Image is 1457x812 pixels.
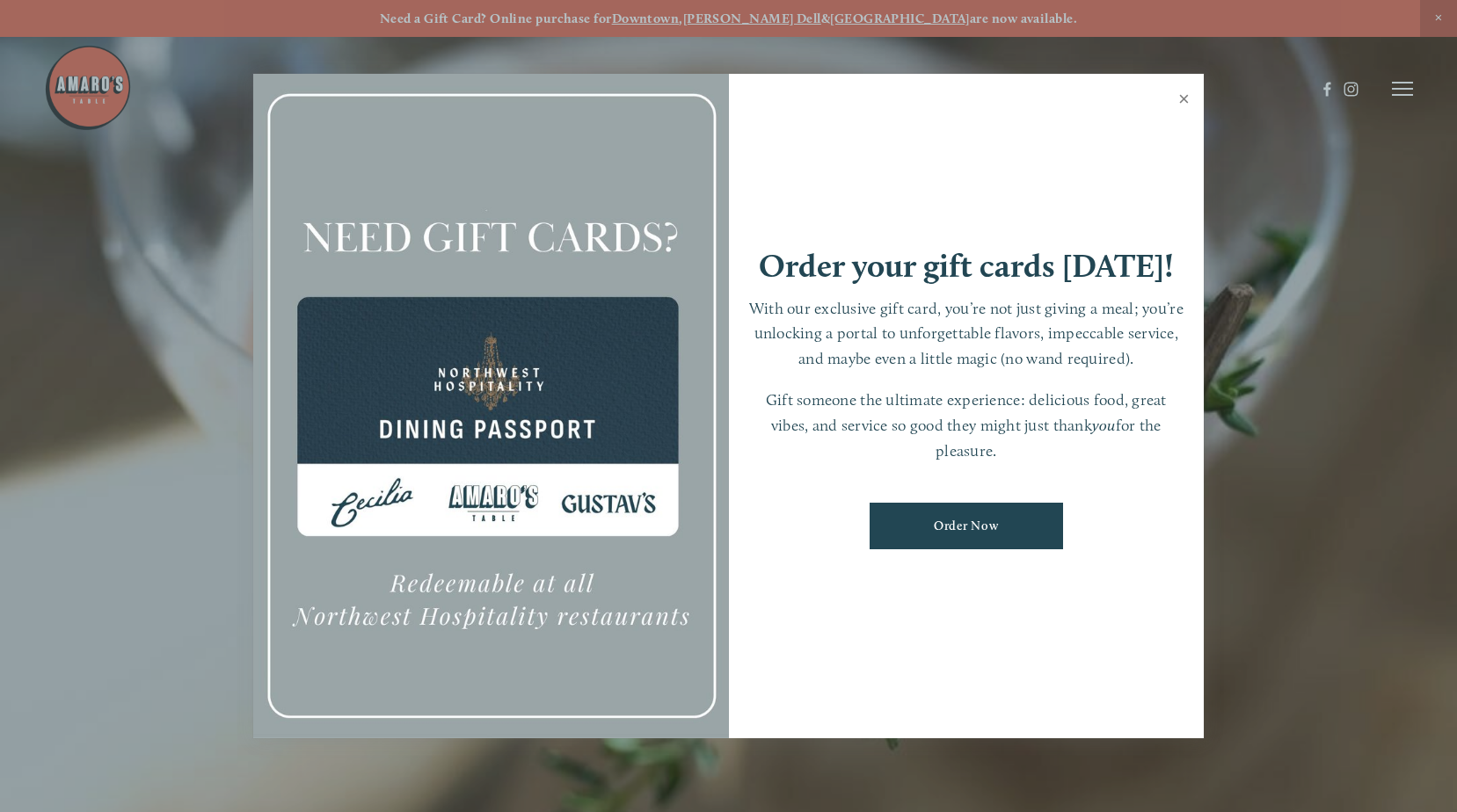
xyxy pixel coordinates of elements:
p: Gift someone the ultimate experience: delicious food, great vibes, and service so good they might... [747,388,1187,463]
em: you [1092,416,1116,434]
a: Close [1167,76,1201,126]
p: With our exclusive gift card, you’re not just giving a meal; you’re unlocking a portal to unforge... [747,296,1187,372]
h1: Order your gift cards [DATE]! [759,250,1174,282]
a: Order Now [870,503,1063,549]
